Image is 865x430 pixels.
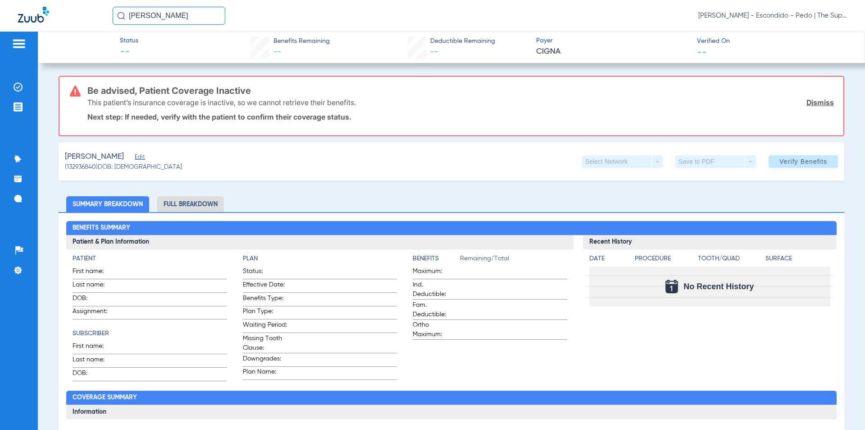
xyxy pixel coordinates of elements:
h4: Subscriber [73,329,227,338]
h4: Tooth/Quad [698,254,762,264]
h2: Benefits Summary [66,221,836,236]
span: Benefits Type: [243,294,287,306]
h3: Information [66,405,836,419]
span: Remaining/Total [460,254,567,267]
span: DOB: [73,369,117,381]
img: Search Icon [117,12,125,20]
span: No Recent History [683,282,754,291]
span: Effective Date: [243,280,287,292]
span: Status [120,36,138,46]
h3: Be advised, Patient Coverage Inactive [87,86,834,95]
app-breakdown-title: Procedure [635,254,695,267]
app-breakdown-title: Surface [765,254,830,267]
p: Next step: If needed, verify with the patient to confirm their coverage status. [87,112,834,121]
span: [PERSON_NAME] [65,151,124,162]
img: Calendar [665,280,678,293]
h2: Coverage Summary [66,391,836,405]
iframe: Chat Widget [820,387,865,430]
img: Zuub Logo [18,7,49,23]
h4: Surface [765,254,830,264]
h4: Procedure [635,254,695,264]
span: CIGNA [536,46,689,57]
h4: Patient [73,254,227,264]
span: -- [273,48,282,56]
span: Plan Name: [243,367,287,379]
span: Fam. Deductible: [413,301,457,319]
span: Payer [536,36,689,46]
span: First name: [73,342,117,354]
span: Deductible Remaining [430,37,495,46]
span: Edit [135,154,143,162]
p: This patient’s insurance coverage is inactive, so we cannot retrieve their benefits. [87,98,356,107]
app-breakdown-title: Date [589,254,627,267]
span: Benefits Remaining [273,37,330,46]
span: Verified On [697,37,850,46]
button: Verify Benefits [769,155,838,168]
span: Status: [243,267,287,279]
app-breakdown-title: Benefits [413,254,460,267]
h4: Plan [243,254,397,264]
h3: Patient & Plan Information [66,235,573,250]
span: Missing Tooth Clause: [243,334,287,353]
h3: Recent History [583,235,837,250]
span: First name: [73,267,117,279]
span: -- [697,47,707,56]
a: Dismiss [806,98,834,107]
span: Maximum: [413,267,457,279]
img: hamburger-icon [12,38,26,49]
span: Verify Benefits [779,158,827,165]
img: error-icon [70,86,81,97]
h4: Date [589,254,627,264]
h4: Benefits [413,254,460,264]
span: DOB: [73,294,117,306]
span: Ind. Deductible: [413,280,457,299]
span: Downgrades: [243,354,287,366]
span: [PERSON_NAME] - Escondido - Pedo | The Super Dentists [698,11,847,20]
span: Plan Type: [243,307,287,319]
span: (132936840) DOB: [DEMOGRAPHIC_DATA] [65,162,182,172]
span: Last name: [73,355,117,367]
li: Summary Breakdown [66,196,149,212]
li: Full Breakdown [157,196,224,212]
input: Search for patients [113,7,225,25]
span: -- [120,46,138,59]
span: Assignment: [73,307,117,319]
span: -- [430,48,438,56]
app-breakdown-title: Tooth/Quad [698,254,762,267]
span: Waiting Period: [243,320,287,333]
span: Ortho Maximum: [413,320,457,339]
span: Last name: [73,280,117,292]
